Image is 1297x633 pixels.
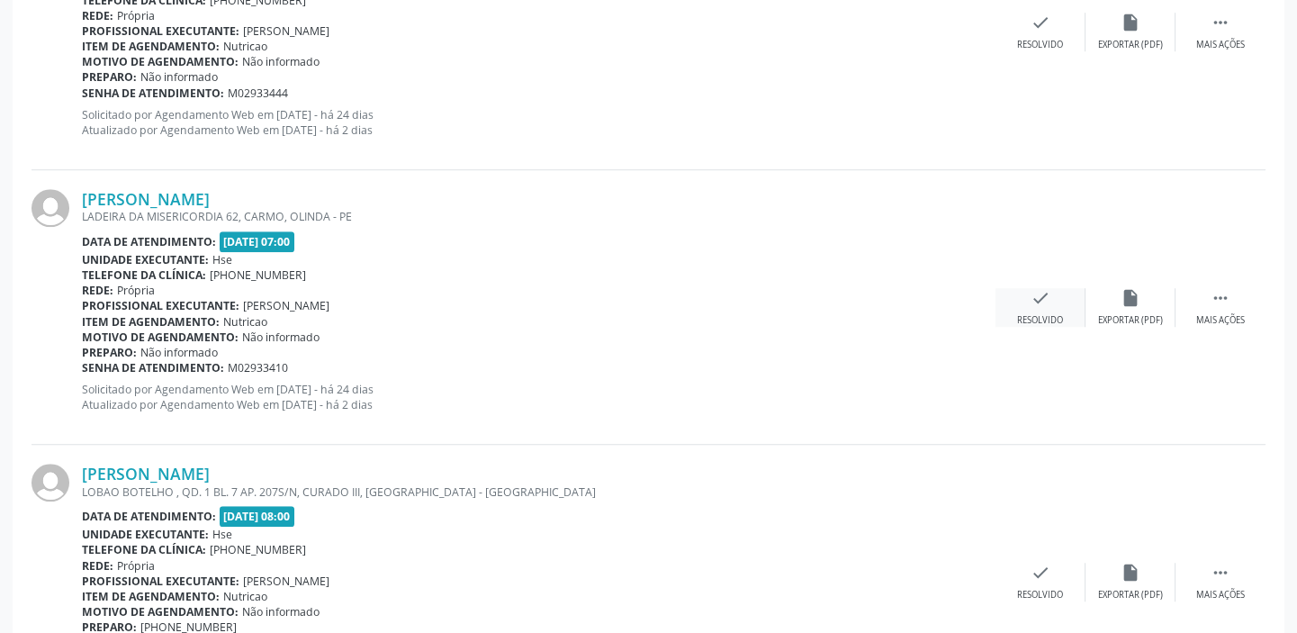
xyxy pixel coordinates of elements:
[228,86,288,101] span: M02933444
[117,558,155,574] span: Própria
[1121,288,1140,308] i: insert_drive_file
[82,484,995,500] div: LOBAO BOTELHO , QD. 1 BL. 7 AP. 207S/N, CURADO III, [GEOGRAPHIC_DATA] - [GEOGRAPHIC_DATA]
[82,39,220,54] b: Item de agendamento:
[82,252,209,267] b: Unidade executante:
[82,558,113,574] b: Rede:
[1031,288,1050,308] i: check
[1211,563,1230,583] i: 
[1121,563,1140,583] i: insert_drive_file
[82,382,995,412] p: Solicitado por Agendamento Web em [DATE] - há 24 dias Atualizado por Agendamento Web em [DATE] - ...
[82,589,220,604] b: Item de agendamento:
[82,283,113,298] b: Rede:
[212,252,232,267] span: Hse
[82,509,216,524] b: Data de atendimento:
[210,542,306,557] span: [PHONE_NUMBER]
[210,267,306,283] span: [PHONE_NUMBER]
[1031,13,1050,32] i: check
[1098,314,1163,327] div: Exportar (PDF)
[82,604,239,619] b: Motivo de agendamento:
[212,527,232,542] span: Hse
[82,330,239,345] b: Motivo de agendamento:
[242,330,320,345] span: Não informado
[243,298,329,313] span: [PERSON_NAME]
[140,69,218,85] span: Não informado
[1098,39,1163,51] div: Exportar (PDF)
[82,527,209,542] b: Unidade executante:
[1196,314,1245,327] div: Mais ações
[1017,39,1063,51] div: Resolvido
[242,54,320,69] span: Não informado
[82,189,210,209] a: [PERSON_NAME]
[1031,563,1050,583] i: check
[223,314,267,330] span: Nutricao
[82,234,216,249] b: Data de atendimento:
[1211,288,1230,308] i: 
[1017,589,1063,601] div: Resolvido
[1211,13,1230,32] i: 
[117,283,155,298] span: Própria
[1098,589,1163,601] div: Exportar (PDF)
[220,231,295,252] span: [DATE] 07:00
[82,8,113,23] b: Rede:
[32,189,69,227] img: img
[243,23,329,39] span: [PERSON_NAME]
[82,345,137,360] b: Preparo:
[82,107,995,138] p: Solicitado por Agendamento Web em [DATE] - há 24 dias Atualizado por Agendamento Web em [DATE] - ...
[242,604,320,619] span: Não informado
[82,360,224,375] b: Senha de atendimento:
[82,314,220,330] b: Item de agendamento:
[32,464,69,502] img: img
[1196,39,1245,51] div: Mais ações
[82,267,206,283] b: Telefone da clínica:
[1121,13,1140,32] i: insert_drive_file
[140,345,218,360] span: Não informado
[220,506,295,527] span: [DATE] 08:00
[82,86,224,101] b: Senha de atendimento:
[82,69,137,85] b: Preparo:
[82,298,239,313] b: Profissional executante:
[82,23,239,39] b: Profissional executante:
[223,589,267,604] span: Nutricao
[1196,589,1245,601] div: Mais ações
[243,574,329,589] span: [PERSON_NAME]
[82,464,210,484] a: [PERSON_NAME]
[1017,314,1063,327] div: Resolvido
[82,542,206,557] b: Telefone da clínica:
[117,8,155,23] span: Própria
[82,54,239,69] b: Motivo de agendamento:
[223,39,267,54] span: Nutricao
[228,360,288,375] span: M02933410
[82,574,239,589] b: Profissional executante:
[82,209,995,224] div: LADEIRA DA MISERICORDIA 62, CARMO, OLINDA - PE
